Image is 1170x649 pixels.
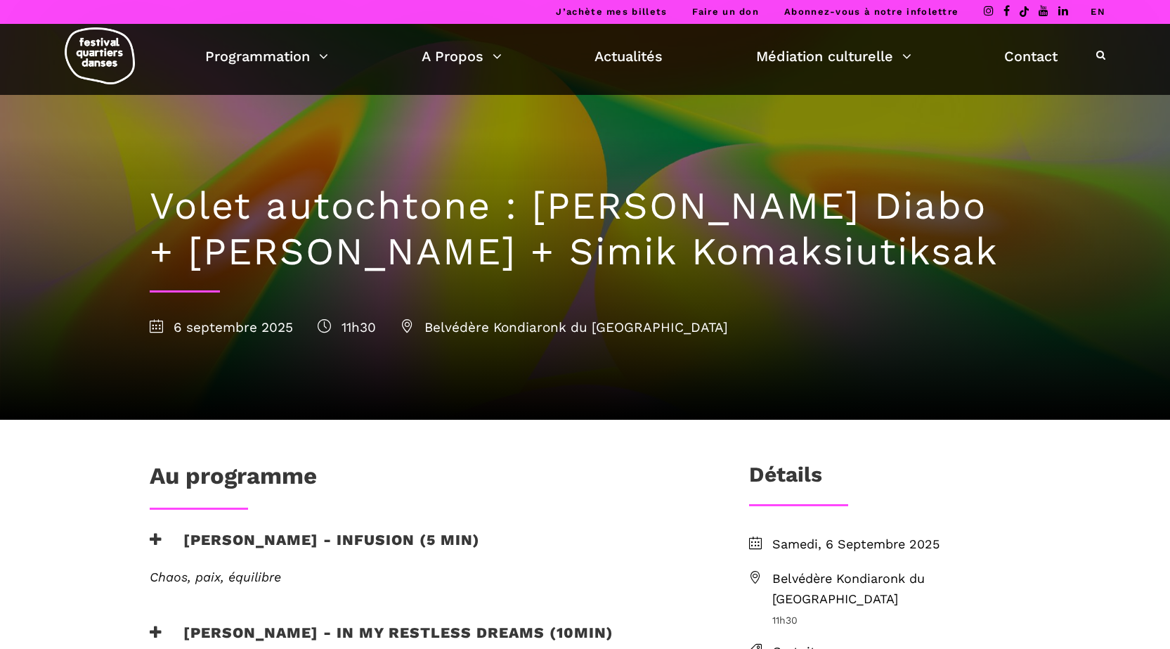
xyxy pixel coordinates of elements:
[756,44,911,68] a: Médiation culturelle
[749,462,822,497] h3: Détails
[401,319,728,335] span: Belvédère Kondiaronk du [GEOGRAPHIC_DATA]
[205,44,328,68] a: Programmation
[318,319,376,335] span: 11h30
[65,27,135,84] img: logo-fqd-med
[150,531,480,566] h3: [PERSON_NAME] - Infusion (5 min)
[1004,44,1058,68] a: Contact
[150,184,1021,275] h1: Volet autochtone : [PERSON_NAME] Diabo + [PERSON_NAME] + Simik Komaksiutiksak
[692,6,759,17] a: Faire un don
[556,6,667,17] a: J’achète mes billets
[150,462,317,497] h1: Au programme
[150,319,293,335] span: 6 septembre 2025
[784,6,958,17] a: Abonnez-vous à notre infolettre
[422,44,502,68] a: A Propos
[772,569,1021,610] span: Belvédère Kondiaronk du [GEOGRAPHIC_DATA]
[594,44,663,68] a: Actualités
[1091,6,1105,17] a: EN
[772,612,1021,628] span: 11h30
[150,570,281,584] em: Chaos, paix, équilibre
[772,534,1021,555] span: Samedi, 6 Septembre 2025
